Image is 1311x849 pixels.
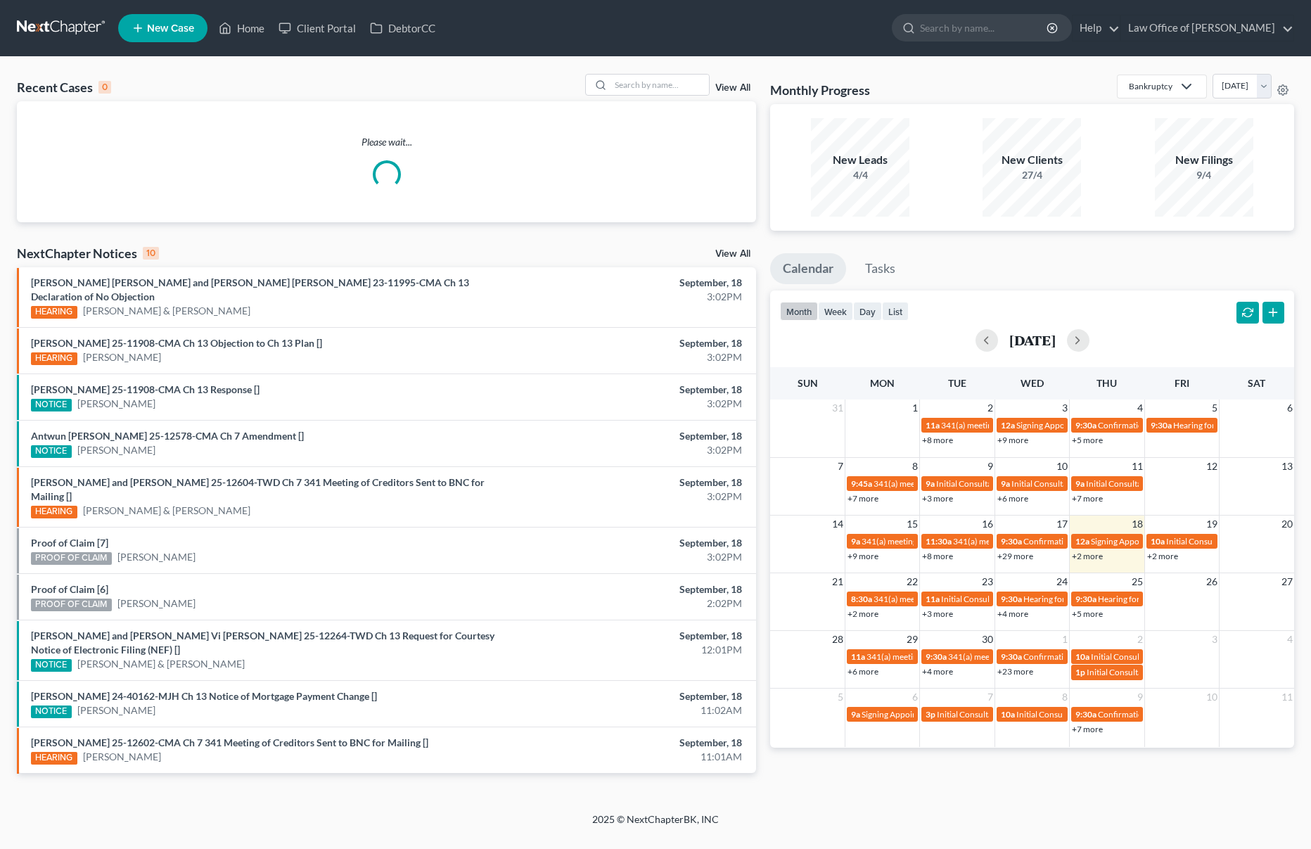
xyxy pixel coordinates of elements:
span: 341(a) meeting for [PERSON_NAME] [866,651,1002,662]
div: HEARING [31,352,77,365]
button: month [780,302,818,321]
div: 11:02AM [514,703,742,717]
div: 4/4 [811,168,909,182]
span: Mon [870,377,895,389]
div: 2:02PM [514,596,742,611]
a: View All [715,83,750,93]
span: Initial Consultation Appointment [1011,478,1132,489]
div: September, 18 [514,689,742,703]
span: 341(a) meeting for [PERSON_NAME] [941,420,1077,430]
span: Hearing for [PERSON_NAME] & [PERSON_NAME] [1098,594,1282,604]
a: [PERSON_NAME] 25-11908-CMA Ch 13 Response [] [31,383,260,395]
span: 4 [1136,400,1144,416]
span: 341(a) meeting for [PERSON_NAME] & [PERSON_NAME] [874,594,1084,604]
a: [PERSON_NAME] and [PERSON_NAME] Vi [PERSON_NAME] 25-12264-TWD Ch 13 Request for Courtesy Notice o... [31,630,494,656]
h3: Monthly Progress [770,82,870,98]
a: [PERSON_NAME] 25-12602-CMA Ch 7 341 Meeting of Creditors Sent to BNC for Mailing [] [31,736,428,748]
span: 11a [926,594,940,604]
div: NOTICE [31,706,72,718]
span: 28 [831,631,845,648]
a: [PERSON_NAME] [117,550,196,564]
span: 341(a) meeting for [PERSON_NAME] & [PERSON_NAME] [874,478,1084,489]
a: Home [212,15,271,41]
span: New Case [147,23,194,34]
div: 11:01AM [514,750,742,764]
span: 341(a) meeting for [PERSON_NAME] [948,651,1084,662]
span: Sat [1248,377,1265,389]
div: 2025 © NextChapterBK, INC [255,812,1056,838]
span: Initial Consultation Appointment [1086,478,1207,489]
button: day [853,302,882,321]
span: 7 [836,458,845,475]
span: 17 [1055,516,1069,532]
div: Bankruptcy [1129,80,1172,92]
span: 9:45a [851,478,872,489]
a: +7 more [1072,493,1103,504]
div: September, 18 [514,582,742,596]
span: Signing Appointment Date for [PERSON_NAME] & Angel [1091,536,1297,547]
div: 3:02PM [514,397,742,411]
a: [PERSON_NAME] [117,596,196,611]
span: Hearing for [PERSON_NAME] & [PERSON_NAME] [1023,594,1208,604]
span: 9a [1001,478,1010,489]
a: [PERSON_NAME] [PERSON_NAME] and [PERSON_NAME] [PERSON_NAME] 23-11995-CMA Ch 13 Declaration of No ... [31,276,469,302]
input: Search by name... [920,15,1049,41]
div: September, 18 [514,629,742,643]
span: Initial Consultation Appointment [1091,651,1212,662]
span: 3 [1061,400,1069,416]
span: 9:30a [1075,709,1096,720]
a: DebtorCC [363,15,442,41]
div: 12:01PM [514,643,742,657]
span: Confirmation hearing for [PERSON_NAME] & [PERSON_NAME] [1023,651,1258,662]
span: 2 [986,400,995,416]
span: 1 [911,400,919,416]
a: +6 more [848,666,878,677]
div: PROOF OF CLAIM [31,599,112,611]
span: 9:30a [1075,420,1096,430]
div: 10 [143,247,159,260]
a: +2 more [1072,551,1103,561]
div: NOTICE [31,399,72,411]
div: New Filings [1155,152,1253,168]
span: 9:30a [1001,594,1022,604]
span: 341(a) meeting for [PERSON_NAME] & [PERSON_NAME] [953,536,1163,547]
span: 9:30a [1001,651,1022,662]
div: September, 18 [514,336,742,350]
span: Fri [1175,377,1189,389]
span: 10 [1055,458,1069,475]
div: 3:02PM [514,350,742,364]
div: HEARING [31,752,77,765]
span: 8 [911,458,919,475]
a: [PERSON_NAME] [77,443,155,457]
span: Initial Consultation Appointment [1166,536,1287,547]
span: 27 [1280,573,1294,590]
span: 8 [1061,689,1069,706]
span: 22 [905,573,919,590]
span: 9a [1075,478,1085,489]
a: +9 more [997,435,1028,445]
span: Signing Appointment [862,709,939,720]
a: [PERSON_NAME] & [PERSON_NAME] [83,304,250,318]
a: [PERSON_NAME] and [PERSON_NAME] 25-12604-TWD Ch 7 341 Meeting of Creditors Sent to BNC for Mailin... [31,476,485,502]
span: 9:30a [1075,594,1096,604]
div: 3:02PM [514,550,742,564]
span: 10a [1151,536,1165,547]
span: 12a [1001,420,1015,430]
span: 9a [851,536,860,547]
a: [PERSON_NAME] [77,703,155,717]
div: HEARING [31,306,77,319]
button: list [882,302,909,321]
span: Initial Consultation Appointment [941,594,1062,604]
span: Sun [798,377,818,389]
a: Proof of Claim [7] [31,537,108,549]
span: 3p [926,709,935,720]
div: September, 18 [514,475,742,490]
a: [PERSON_NAME] [83,350,161,364]
span: 4 [1286,631,1294,648]
a: Tasks [852,253,908,284]
a: [PERSON_NAME] 24-40162-MJH Ch 13 Notice of Mortgage Payment Change [] [31,690,377,702]
span: Signing Appointment Date for [PERSON_NAME] [1016,420,1193,430]
a: Calendar [770,253,846,284]
span: 7 [986,689,995,706]
a: +29 more [997,551,1033,561]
